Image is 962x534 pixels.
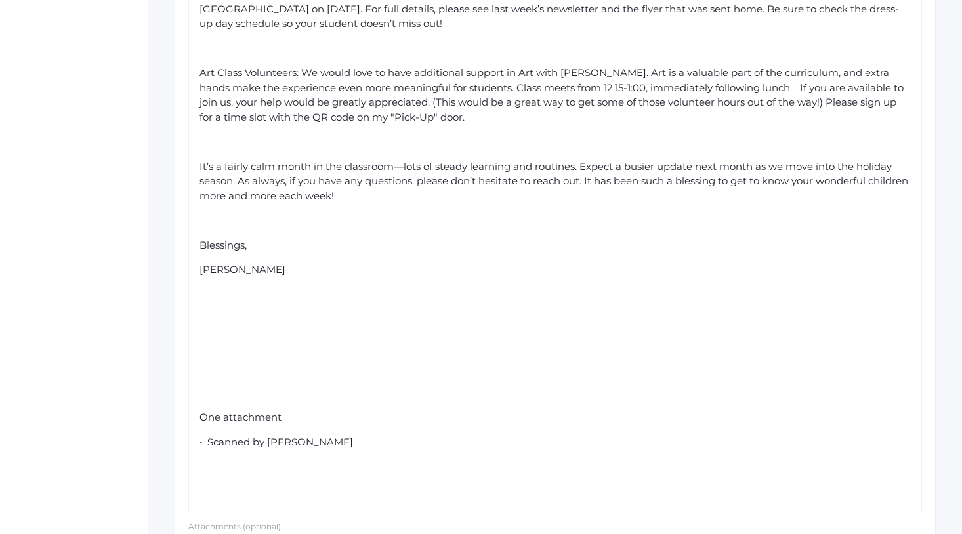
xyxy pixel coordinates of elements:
[199,263,285,276] span: [PERSON_NAME]
[188,522,281,531] label: Attachments (optional)
[199,411,282,423] span: One attachment
[199,160,911,202] span: It’s a fairly calm month in the classroom—lots of steady learning and routines. Expect a busier u...
[199,436,353,448] span: • Scanned by [PERSON_NAME]
[199,239,247,251] span: Blessings,
[199,66,906,123] span: Art Class Volunteers: We would love to have additional support in Art with [PERSON_NAME]. Art is ...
